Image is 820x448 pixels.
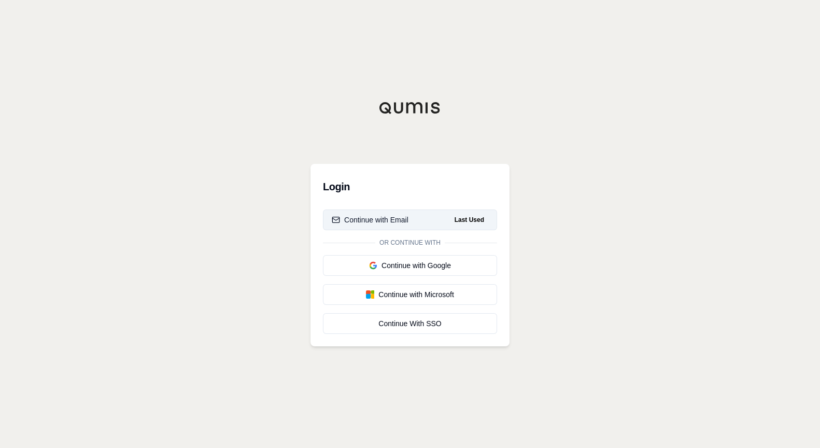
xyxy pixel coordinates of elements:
[375,239,445,247] span: Or continue with
[323,255,497,276] button: Continue with Google
[323,209,497,230] button: Continue with EmailLast Used
[332,215,408,225] div: Continue with Email
[450,214,488,226] span: Last Used
[323,313,497,334] a: Continue With SSO
[332,289,488,300] div: Continue with Microsoft
[332,260,488,271] div: Continue with Google
[332,318,488,329] div: Continue With SSO
[323,284,497,305] button: Continue with Microsoft
[323,176,497,197] h3: Login
[379,102,441,114] img: Qumis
